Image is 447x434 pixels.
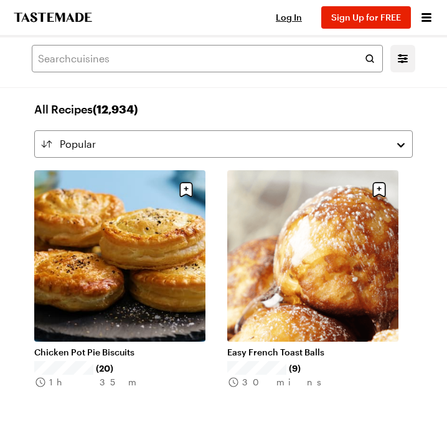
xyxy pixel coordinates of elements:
[34,100,413,118] span: All Recipes
[418,9,435,26] button: Open menu
[276,12,302,22] span: Log In
[367,178,391,201] button: Save recipe
[227,347,398,358] a: Easy French Toast Balls
[395,51,411,67] button: Mobile filters
[34,130,413,158] button: Popular
[174,178,198,201] button: Save recipe
[12,12,93,22] a: To Tastemade Home Page
[264,11,314,24] button: Log In
[93,102,138,116] span: ( 12,934 )
[331,12,401,22] span: Sign Up for FREE
[321,6,411,29] button: Sign Up for FREE
[34,347,205,358] a: Chicken Pot Pie Biscuits
[60,137,96,152] span: Popular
